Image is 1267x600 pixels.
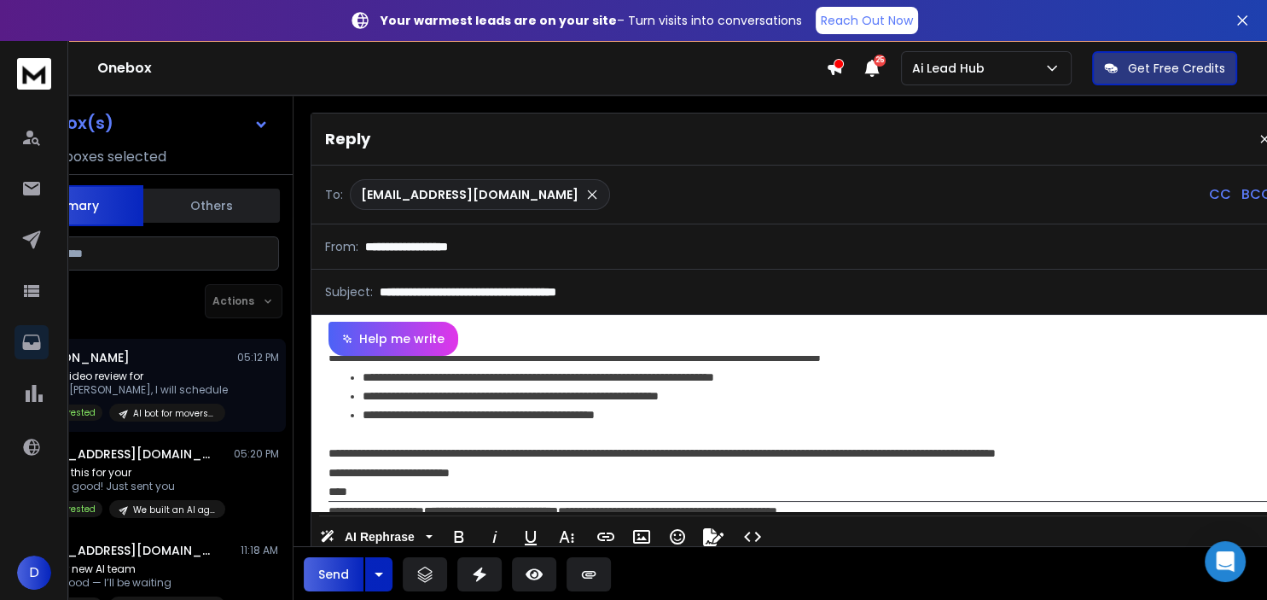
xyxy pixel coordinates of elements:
p: Sounds good! Just sent you [28,480,225,493]
h1: [PERSON_NAME] [28,349,130,366]
p: RE: RE: Video review for [28,370,228,383]
span: AI Rephrase [341,530,418,545]
p: Re: Built this for your [28,466,225,480]
p: AI bot for movers MD [133,407,215,420]
button: Insert Link (Ctrl+K) [590,520,622,554]
button: Bold (Ctrl+B) [443,520,475,554]
p: Reply [325,127,370,151]
button: Get Free Credits [1092,51,1237,85]
button: D [17,556,51,590]
p: Re: your new AI team [28,562,225,576]
button: All Inbox(s) [1,106,282,140]
p: We built an AI agent [133,504,215,516]
p: Interested [50,503,96,516]
p: [EMAIL_ADDRESS][DOMAIN_NAME] [361,186,578,203]
button: Primary [7,185,143,226]
p: To: [325,186,343,203]
p: Understood — I’ll be waiting [28,576,225,590]
p: Reach Out Now [821,12,913,29]
p: 11:18 AM [241,544,279,557]
p: Get Free Credits [1128,60,1225,77]
button: Others [143,187,280,224]
span: 25 [874,55,886,67]
button: AI Rephrase [317,520,436,554]
h3: Inboxes selected [52,147,166,167]
p: CC [1208,184,1230,205]
h1: [EMAIL_ADDRESS][DOMAIN_NAME] [28,446,216,463]
p: Ai Lead Hub [912,60,991,77]
div: Open Intercom Messenger [1205,541,1246,582]
h1: [EMAIL_ADDRESS][DOMAIN_NAME] [28,542,216,559]
a: Reach Out Now [816,7,918,34]
img: logo [17,58,51,90]
strong: Your warmest leads are on your site [381,12,617,29]
p: 05:12 PM [237,351,279,364]
button: Underline (Ctrl+U) [514,520,547,554]
button: Signature [697,520,729,554]
button: Send [304,557,363,591]
p: From: [325,238,358,255]
p: Interested [50,406,96,419]
button: Help me write [328,322,458,356]
h1: Onebox [97,58,826,79]
button: Code View [736,520,769,554]
p: Thanks [PERSON_NAME], I will schedule [28,383,228,397]
p: 05:20 PM [234,447,279,461]
button: Italic (Ctrl+I) [479,520,511,554]
p: Subject: [325,283,373,300]
p: – Turn visits into conversations [381,12,802,29]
